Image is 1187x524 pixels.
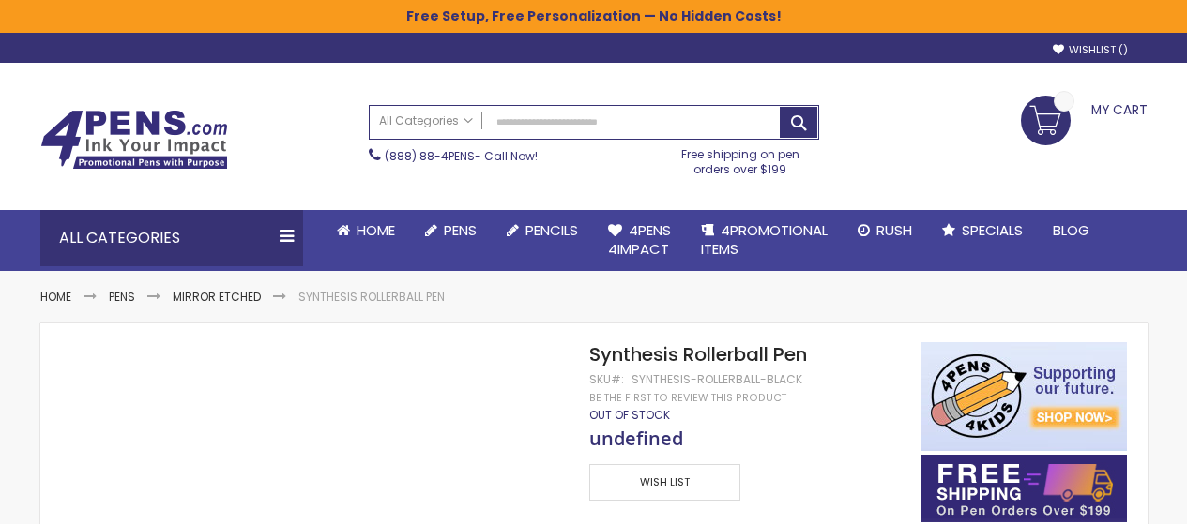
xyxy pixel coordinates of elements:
li: Synthesis Rollerball Pen [298,290,445,305]
span: All Categories [379,113,473,128]
a: Rush [843,210,927,251]
a: 4PROMOTIONALITEMS [686,210,843,271]
div: Availability [589,408,670,423]
img: Free shipping on orders over $199 [921,455,1127,522]
span: Specials [962,220,1023,240]
span: 4Pens 4impact [608,220,671,259]
a: Be the first to review this product [589,391,786,405]
a: 4Pens4impact [593,210,686,271]
span: undefined [589,426,683,451]
a: Wishlist [1053,43,1128,57]
span: Blog [1053,220,1089,240]
span: Pens [444,220,477,240]
a: Home [322,210,410,251]
img: 4pens 4 kids [921,342,1127,451]
a: Wish List [589,464,745,501]
div: All Categories [40,210,303,266]
span: Out of stock [589,407,670,423]
img: 4Pens Custom Pens and Promotional Products [40,110,228,170]
a: Home [40,289,71,305]
a: Mirror Etched [173,289,261,305]
span: Pencils [525,220,578,240]
span: 4PROMOTIONAL ITEMS [701,220,828,259]
strong: SKU [589,371,624,387]
div: Synthesis-Rollerball-Black [632,372,802,387]
a: All Categories [370,106,482,137]
a: Pencils [492,210,593,251]
span: Synthesis Rollerball Pen [589,341,807,367]
a: Blog [1038,210,1104,251]
span: Wish List [589,464,739,501]
span: Rush [876,220,912,240]
a: Specials [927,210,1038,251]
a: Pens [410,210,492,251]
div: Free shipping on pen orders over $199 [662,140,819,177]
a: Pens [109,289,135,305]
span: - Call Now! [385,148,538,164]
a: (888) 88-4PENS [385,148,475,164]
span: Home [357,220,395,240]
